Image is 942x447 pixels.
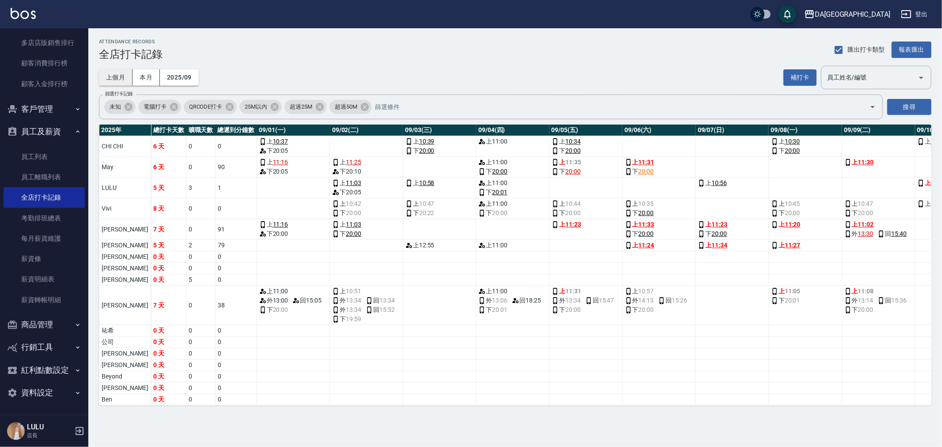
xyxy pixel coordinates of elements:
[565,305,581,314] span: 20:00
[639,199,654,208] span: 10:35
[151,394,186,405] td: 0 天
[99,286,151,325] td: [PERSON_NAME]
[186,251,216,263] td: 0
[419,146,435,155] a: 20:00
[346,208,361,218] span: 20:00
[186,157,216,178] td: 0
[186,136,216,157] td: 0
[565,158,581,167] span: 11:35
[239,102,272,111] span: 25M以內
[625,199,693,208] div: 上
[332,158,401,167] div: 上
[552,167,620,176] div: 下
[658,296,687,305] span: 回
[711,229,727,239] a: 20:00
[138,100,181,114] div: 電腦打卡
[785,241,801,250] a: 11:27
[186,263,216,274] td: 0
[552,305,620,314] div: 下
[4,98,85,121] button: 客戶管理
[844,220,913,229] div: 上
[625,241,693,250] div: 上
[273,220,288,229] a: 11:16
[215,348,257,360] td: 0
[698,229,766,239] div: 下
[99,251,151,263] td: [PERSON_NAME]
[878,229,907,239] span: 回
[878,296,907,305] span: 回
[844,229,874,239] span: 外
[99,337,151,348] td: 公司
[711,220,727,229] a: 11:23
[783,69,817,86] button: 補打卡
[552,146,620,155] div: 下
[273,137,288,146] a: 10:37
[215,360,257,371] td: 0
[186,274,216,286] td: 5
[785,199,800,208] span: 10:45
[346,287,361,296] span: 10:51
[552,158,620,167] div: 上
[815,9,890,20] div: DA[GEOGRAPHIC_DATA]
[151,125,186,136] th: 總打卡天數
[151,371,186,383] td: 0 天
[478,241,547,250] div: 上 11:00
[866,100,880,114] button: Open
[329,100,372,114] div: 超過50M
[332,287,401,296] div: 上
[4,314,85,337] button: 商品管理
[151,263,186,274] td: 0 天
[478,137,547,146] div: 上 11:00
[844,158,913,167] div: 上
[259,137,328,146] div: 上
[4,53,85,73] a: 顧客消費排行榜
[639,229,654,239] a: 20:00
[259,146,328,155] div: 下 20:05
[186,178,216,198] td: 3
[215,274,257,286] td: 0
[779,5,796,23] button: save
[99,157,151,178] td: May
[478,158,547,167] div: 上 11:00
[4,208,85,228] a: 考勤排班總表
[99,39,163,45] h2: ATTENDANCE RECORDS
[492,188,507,197] a: 20:01
[4,167,85,187] a: 員工離職列表
[785,296,800,305] span: 20:01
[419,199,435,208] span: 10:47
[4,74,85,94] a: 顧客入金排行榜
[549,125,623,136] th: 09/05(五)
[332,314,401,324] div: 下
[239,100,282,114] div: 25M以內
[284,102,318,111] span: 超過25M
[552,220,620,229] div: 上
[478,296,507,305] span: 外
[785,137,800,146] a: 10:30
[478,199,547,208] div: 上 11:00
[186,383,216,394] td: 0
[215,219,257,240] td: 91
[215,371,257,383] td: 0
[405,208,474,218] div: 下
[151,274,186,286] td: 0 天
[215,394,257,405] td: 0
[99,240,151,251] td: [PERSON_NAME]
[476,125,549,136] th: 09/04(四)
[711,178,727,188] a: 10:56
[104,100,136,114] div: 未知
[492,296,507,305] span: 13:06
[639,158,654,167] a: 11:31
[27,423,72,432] h5: LULU
[858,287,874,296] span: 11:08
[625,208,693,218] div: 下
[151,383,186,394] td: 0 天
[4,147,85,167] a: 員工列表
[215,286,257,325] td: 38
[785,208,800,218] span: 20:00
[892,42,931,58] button: 報表匯出
[184,100,237,114] div: QRCODE打卡
[186,394,216,405] td: 0
[768,125,842,136] th: 09/08(一)
[186,325,216,337] td: 0
[771,241,840,250] div: 上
